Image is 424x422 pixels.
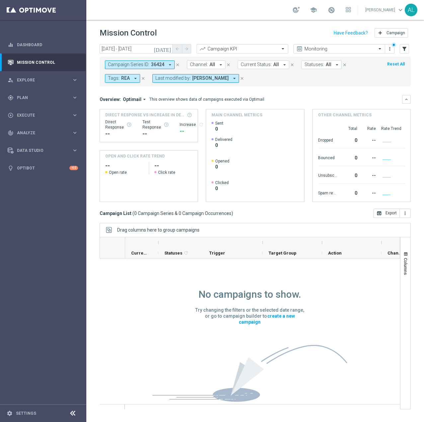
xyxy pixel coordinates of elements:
i: play_circle_outline [8,112,14,118]
div: Dashboard [8,36,78,53]
button: open_in_browser Export [374,209,400,218]
div: Data Studio [8,148,72,154]
i: refresh [183,250,189,256]
span: Statuses: [304,62,324,67]
div: lightbulb Optibot +10 [7,165,78,171]
button: track_changes Analyze keyboard_arrow_right [7,130,78,136]
span: Plan [17,96,72,100]
span: Last modified by: [155,75,191,81]
span: REA [121,75,130,81]
button: refresh [199,122,204,127]
button: close [140,75,146,82]
div: Row Groups [117,227,200,233]
i: lightbulb [8,165,14,171]
i: gps_fixed [8,95,14,101]
button: Reset All [386,60,405,68]
span: Tags: [108,75,120,81]
i: close [240,76,244,81]
div: Plan [8,95,72,101]
span: Statuses [164,251,182,256]
i: settings [7,410,13,416]
div: Bounced [318,152,337,162]
a: Dashboard [17,36,78,53]
div: 0 [340,187,357,198]
span: Sent [215,121,223,126]
span: 36424 [151,62,164,67]
button: close [175,61,181,68]
span: Trigger [209,251,225,256]
button: equalizer Dashboard [7,42,78,48]
i: keyboard_arrow_right [72,130,78,136]
i: close [226,62,231,67]
i: close [342,62,347,67]
span: ) [231,210,233,216]
span: Clicked [215,180,229,185]
div: Spam reported [318,187,337,198]
i: person_search [8,77,14,83]
i: arrow_drop_down [218,62,224,68]
span: 0 [215,126,223,132]
button: keyboard_arrow_down [402,95,411,104]
div: Analyze [8,130,72,136]
span: All [326,62,331,67]
button: play_circle_outline Execute keyboard_arrow_right [7,113,78,118]
i: preview [296,46,303,52]
i: [DATE] [154,46,172,52]
span: Delivered [215,137,232,142]
div: AL [405,4,417,16]
span: Explore [17,78,72,82]
div: Explore [8,77,72,83]
i: close [141,76,145,81]
h2: -- [154,162,193,170]
span: Current Status: [241,62,272,67]
span: Action [328,251,342,256]
button: close [239,75,245,82]
div: -- [142,130,169,138]
span: Channel: [190,62,208,67]
h4: Other channel metrics [318,112,372,118]
i: more_vert [402,211,408,216]
span: Campaign Series ID: [108,62,149,67]
button: person_search Explore keyboard_arrow_right [7,77,78,83]
ng-select: Campaign KPI [197,44,288,53]
div: Optibot [8,159,78,177]
i: arrow_drop_down [231,75,237,81]
input: Have Feedback? [334,31,368,35]
i: keyboard_arrow_down [404,97,409,102]
i: close [290,62,295,67]
button: Tags: REA arrow_drop_down [105,74,140,83]
button: Channel: All arrow_drop_down [187,60,225,69]
span: Opened [215,158,229,164]
button: Mission Control [7,60,78,65]
span: Data Studio [17,149,72,153]
i: arrow_drop_down [282,62,288,68]
i: arrow_forward [184,47,189,51]
span: Click rate [158,170,175,175]
button: Data Studio keyboard_arrow_right [7,148,78,153]
button: Statuses: All arrow_drop_down [301,60,342,69]
span: keyboard_arrow_down [397,6,404,14]
h1: Mission Control [100,28,157,38]
h1: No campaigns to show. [199,288,301,300]
div: Mission Control [8,53,78,71]
a: create a new campaign [239,312,295,326]
div: +10 [69,166,78,170]
i: close [175,62,180,67]
h3: Overview: [100,96,121,102]
span: Open rate [109,170,127,175]
h4: Main channel metrics [212,112,262,118]
p: Try changing the filters or the selected date range, or go to campaign builder to [195,307,304,325]
div: Rate Trend [381,126,405,131]
div: Test Response [142,119,169,130]
div: -- [360,152,376,162]
div: 0 [340,134,357,145]
i: open_in_browser [377,211,382,216]
span: Channel [387,251,403,256]
h2: -- [105,162,143,170]
h3: Campaign List [100,210,233,216]
span: All [210,62,215,67]
span: All [273,62,279,67]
